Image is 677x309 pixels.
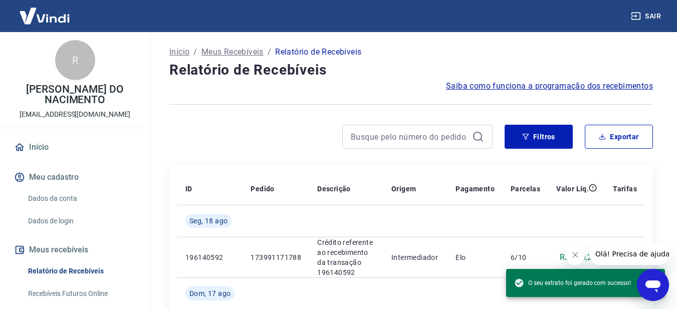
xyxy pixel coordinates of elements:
[391,184,416,194] p: Origem
[8,84,142,105] p: [PERSON_NAME] DO NACIMENTO
[317,237,375,277] p: Crédito referente ao recebimento da transação 196140592
[24,261,138,281] a: Relatório de Recebíveis
[456,184,495,194] p: Pagamento
[189,216,228,226] span: Seg, 18 ago
[20,109,130,120] p: [EMAIL_ADDRESS][DOMAIN_NAME]
[511,252,540,262] p: 6/10
[12,136,138,158] a: Início
[55,40,95,80] div: R
[446,80,653,92] a: Saiba como funciona a programação dos recebimentos
[637,269,669,301] iframe: Botão para abrir a janela de mensagens
[565,245,585,265] iframe: Fechar mensagem
[24,283,138,304] a: Recebíveis Futuros Online
[317,184,351,194] p: Descrição
[185,252,235,262] p: 196140592
[560,251,597,263] p: R$ 430,24
[613,184,637,194] p: Tarifas
[193,46,197,58] p: /
[351,129,468,144] input: Busque pelo número do pedido
[185,184,192,194] p: ID
[556,184,589,194] p: Valor Líq.
[511,184,540,194] p: Parcelas
[505,125,573,149] button: Filtros
[6,7,84,15] span: Olá! Precisa de ajuda?
[24,188,138,209] a: Dados da conta
[12,239,138,261] button: Meus recebíveis
[24,211,138,231] a: Dados de login
[12,166,138,188] button: Meu cadastro
[169,60,653,80] h4: Relatório de Recebíveis
[12,1,77,31] img: Vindi
[251,252,301,262] p: 173991171788
[189,288,231,298] span: Dom, 17 ago
[169,46,189,58] a: Início
[268,46,271,58] p: /
[589,243,669,265] iframe: Mensagem da empresa
[585,125,653,149] button: Exportar
[456,252,495,262] p: Elo
[629,7,665,26] button: Sair
[201,46,264,58] a: Meus Recebíveis
[251,184,274,194] p: Pedido
[514,278,631,288] span: O seu extrato foi gerado com sucesso!
[391,252,439,262] p: Intermediador
[275,46,361,58] p: Relatório de Recebíveis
